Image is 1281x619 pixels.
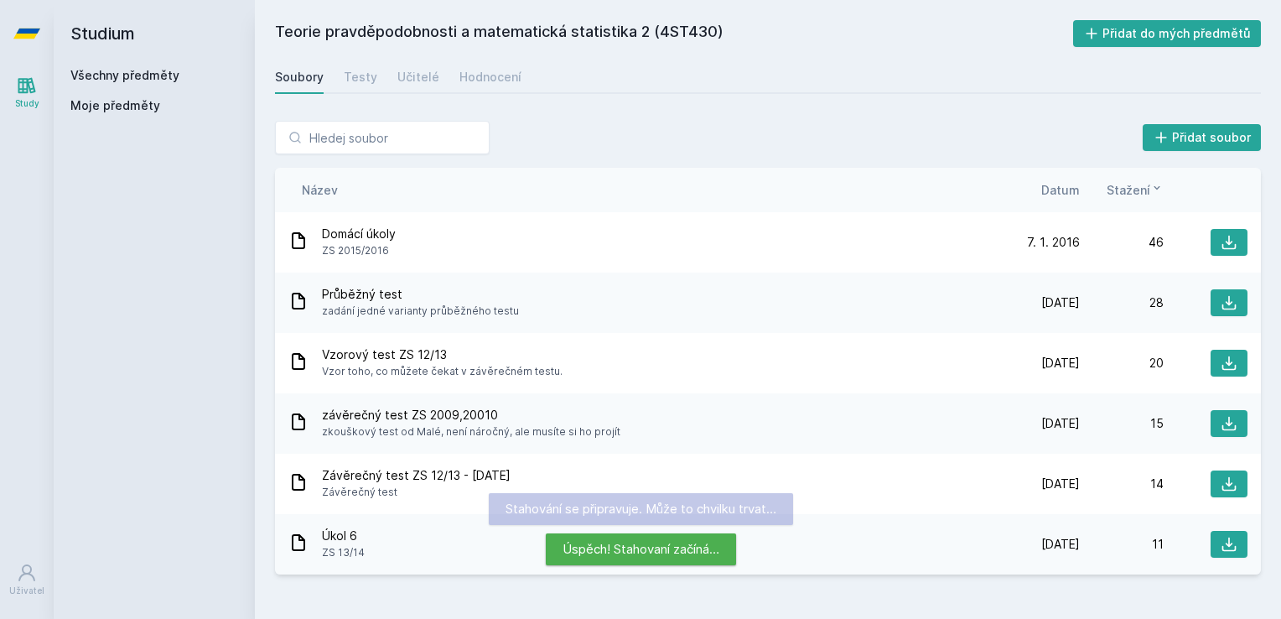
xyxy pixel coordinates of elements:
[1107,181,1164,199] button: Stažení
[70,68,179,82] a: Všechny předměty
[1041,181,1080,199] button: Datum
[546,533,736,565] div: Úspěch! Stahovaní začíná…
[322,363,563,380] span: Vzor toho, co můžete čekat v závěrečném testu.
[397,60,439,94] a: Učitelé
[1080,294,1164,311] div: 28
[1080,355,1164,372] div: 20
[459,69,521,86] div: Hodnocení
[344,60,377,94] a: Testy
[1143,124,1262,151] button: Přidat soubor
[1080,234,1164,251] div: 46
[322,407,620,424] span: závěrečný test ZS 2009,20010
[322,484,511,501] span: Závěrečný test
[322,424,620,440] span: zkouškový test od Malé, není náročný, ale musíte si ho projít
[322,303,519,320] span: zadání jedné varianty průběžného testu
[1041,294,1080,311] span: [DATE]
[3,67,50,118] a: Study
[302,181,338,199] button: Název
[3,554,50,606] a: Uživatel
[1041,536,1080,553] span: [DATE]
[1107,181,1150,199] span: Stažení
[15,97,39,110] div: Study
[70,97,160,114] span: Moje předměty
[275,60,324,94] a: Soubory
[1073,20,1262,47] button: Přidat do mých předmětů
[322,286,519,303] span: Průběžný test
[9,585,44,597] div: Uživatel
[275,121,490,154] input: Hledej soubor
[322,467,511,484] span: Závěrečný test ZS 12/13 - [DATE]
[489,493,793,525] div: Stahování se připravuje. Může to chvilku trvat…
[1041,355,1080,372] span: [DATE]
[1080,476,1164,492] div: 14
[1080,536,1164,553] div: 11
[397,69,439,86] div: Učitelé
[322,346,563,363] span: Vzorový test ZS 12/13
[459,60,521,94] a: Hodnocení
[344,69,377,86] div: Testy
[275,69,324,86] div: Soubory
[1041,415,1080,432] span: [DATE]
[1027,234,1080,251] span: 7. 1. 2016
[322,242,396,259] span: ZS 2015/2016
[275,20,1073,47] h2: Teorie pravděpodobnosti a matematická statistika 2 (4ST430)
[322,544,365,561] span: ZS 13/14
[1080,415,1164,432] div: 15
[322,226,396,242] span: Domácí úkoly
[322,528,365,544] span: Úkol 6
[1041,476,1080,492] span: [DATE]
